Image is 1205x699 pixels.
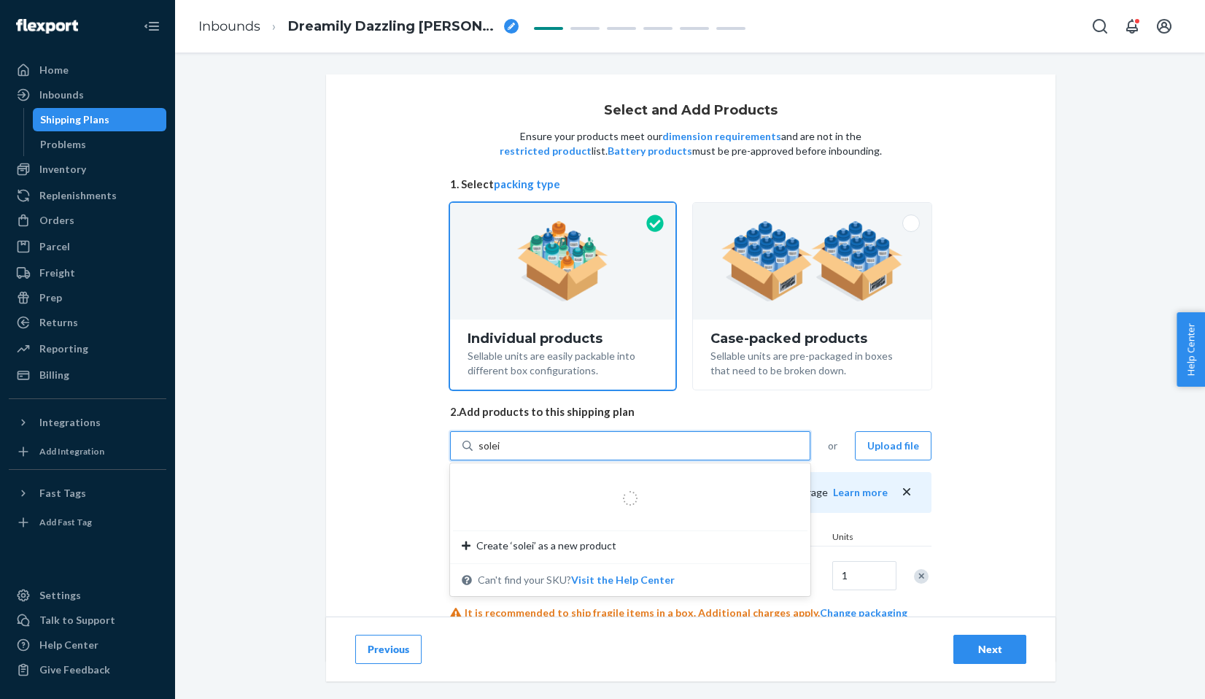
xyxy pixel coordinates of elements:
a: Inbounds [198,18,260,34]
img: case-pack.59cecea509d18c883b923b81aeac6d0b.png [721,221,903,301]
div: Inbounds [39,88,84,102]
div: Individual products [468,331,658,346]
div: Case-packed products [710,331,914,346]
a: Add Integration [9,440,166,463]
img: individual-pack.facf35554cb0f1810c75b2bd6df2d64e.png [517,221,608,301]
span: or [828,439,837,453]
div: Units [829,530,895,546]
a: Talk to Support [9,609,166,632]
span: Change packaging [820,606,907,619]
a: Add Fast Tag [9,511,166,534]
a: Inventory [9,158,166,181]
input: Quantity [832,561,896,590]
span: No [797,568,826,583]
button: Next [953,635,1026,664]
a: Parcel [9,235,166,258]
img: Flexport logo [16,19,78,34]
button: Learn more [833,485,888,500]
button: restricted product [500,144,592,158]
a: Orders [9,209,166,232]
div: Shipping Plans [40,112,109,127]
div: Sellable units are pre-packaged in boxes that need to be broken down. [710,346,914,378]
a: Inbounds [9,83,166,107]
a: Returns [9,311,166,334]
button: Create ‘solei’ as a new productCan't find your SKU? [571,573,675,587]
div: Integrations [39,415,101,430]
div: Home [39,63,69,77]
div: Fast Tags [39,486,86,501]
a: Freight [9,261,166,285]
div: Remove Item [914,569,929,584]
button: Integrations [9,411,166,434]
span: 2. Add products to this shipping plan [450,404,931,420]
button: Open Search Box [1085,12,1115,41]
span: Create ‘solei’ as a new product [476,538,616,553]
div: Next [966,642,1014,657]
button: Upload file [855,431,931,460]
div: Inventory [39,162,86,177]
a: Home [9,58,166,82]
a: Reporting [9,337,166,360]
button: Open notifications [1117,12,1147,41]
div: Prep [39,290,62,305]
div: Add Fast Tag [39,516,92,528]
div: Sellable units are easily packable into different box configurations. [468,346,658,378]
button: Open account menu [1150,12,1179,41]
a: Settings [9,584,166,607]
h1: Select and Add Products [604,104,778,118]
p: Ensure your products meet our and are not in the list. must be pre-approved before inbounding. [498,129,883,158]
a: Replenishments [9,184,166,207]
span: Can't find your SKU? [478,573,675,587]
div: It is recommended to ship fragile items in a box. Additional charges apply. [450,606,931,620]
div: Reporting [39,341,88,356]
div: Problems [40,137,86,152]
a: Help Center [9,633,166,657]
div: Returns [39,315,78,330]
div: Replenishments [39,188,117,203]
div: Help Center [39,638,98,652]
span: Dreamily Dazzling Zebra [288,18,498,36]
div: Parcel [39,239,70,254]
input: Create ‘solei’ as a new productCan't find your SKU?Visit the Help Center [478,439,500,453]
button: Help Center [1177,312,1205,387]
button: Previous [355,635,422,664]
button: Fast Tags [9,482,166,505]
span: 1. Select [450,177,931,192]
a: Billing [9,363,166,387]
button: Give Feedback [9,658,166,681]
ol: breadcrumbs [187,5,530,48]
button: Close Navigation [137,12,166,41]
div: Settings [39,588,81,603]
div: Freight [39,266,75,280]
button: dimension requirements [662,129,781,144]
a: Shipping Plans [33,108,167,131]
div: Add Integration [39,445,104,457]
button: Battery products [608,144,692,158]
div: Orders [39,213,74,228]
button: packing type [494,177,560,192]
div: Billing [39,368,69,382]
div: Give Feedback [39,663,110,677]
div: Talk to Support [39,613,115,627]
a: Problems [33,133,167,156]
a: Prep [9,286,166,309]
button: close [899,484,914,500]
